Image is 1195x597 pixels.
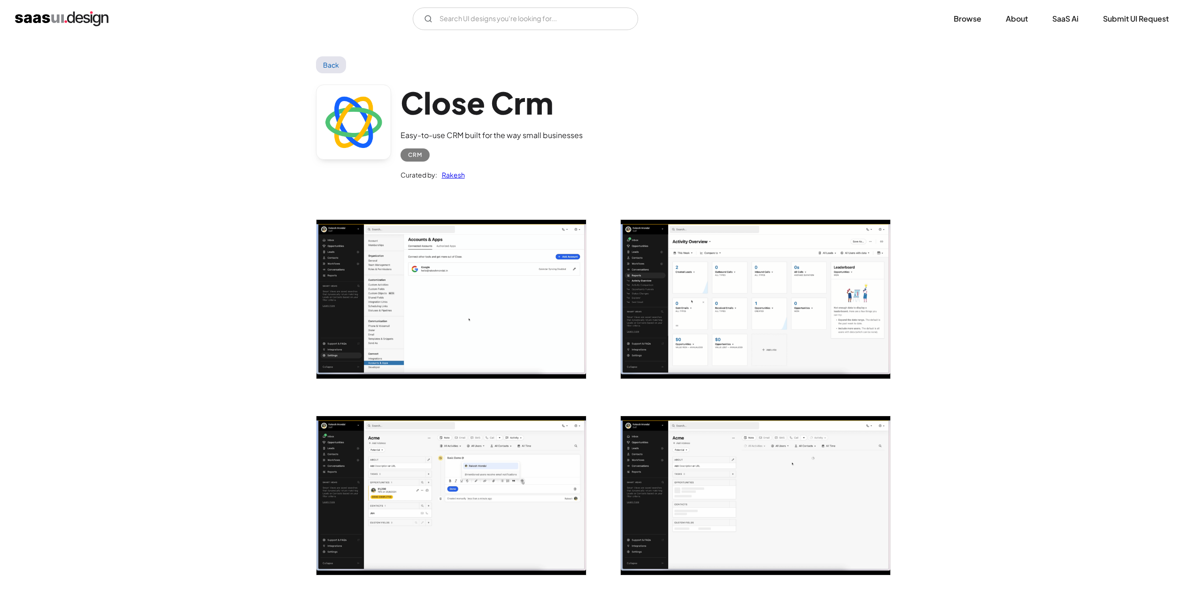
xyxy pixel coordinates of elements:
div: Easy-to-use CRM built for the way small businesses [401,130,583,141]
a: SaaS Ai [1041,8,1090,29]
input: Search UI designs you're looking for... [413,8,638,30]
img: 667d3e727404bb2e04c0ed5e_close%20crm%20activity%20overview.png [621,220,890,379]
a: Browse [942,8,993,29]
a: Rakesh [437,169,465,180]
div: CRM [408,149,422,161]
a: open lightbox [621,220,890,379]
a: Back [316,56,347,73]
a: Submit UI Request [1092,8,1180,29]
form: Email Form [413,8,638,30]
h1: Close Crm [401,85,583,121]
a: home [15,11,108,26]
a: open lightbox [621,416,890,575]
div: Curated by: [401,169,437,180]
img: 667d3e7165b126af83a6dfc0_close%20crm%20contact%20details.png [621,416,890,575]
img: 667d3e724c66b791b06afbf1_close%20crm%20add%20note%20on%20contact.png [316,416,586,575]
a: open lightbox [316,416,586,575]
a: About [995,8,1039,29]
img: 667d3e72458bb01af5b69844_close%20crm%20acounts%20apps.png [316,220,586,379]
a: open lightbox [316,220,586,379]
